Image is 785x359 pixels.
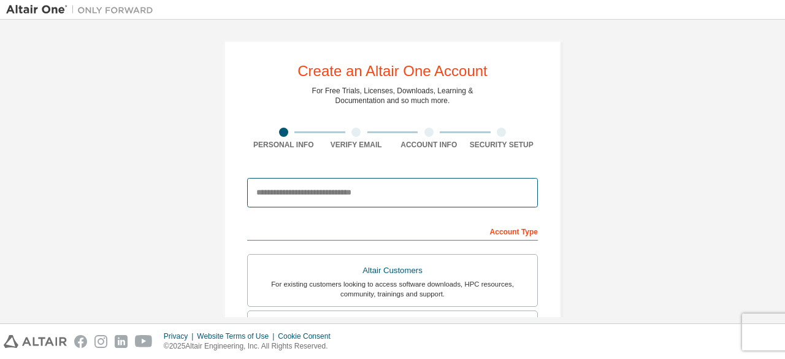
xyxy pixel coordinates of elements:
img: altair_logo.svg [4,335,67,348]
div: Privacy [164,331,197,341]
div: Personal Info [247,140,320,150]
img: youtube.svg [135,335,153,348]
div: For existing customers looking to access software downloads, HPC resources, community, trainings ... [255,279,530,299]
div: Cookie Consent [278,331,337,341]
div: Verify Email [320,140,393,150]
img: Altair One [6,4,159,16]
div: Security Setup [465,140,538,150]
div: Account Type [247,221,538,241]
div: Website Terms of Use [197,331,278,341]
img: instagram.svg [94,335,107,348]
p: © 2025 Altair Engineering, Inc. All Rights Reserved. [164,341,338,352]
div: Altair Customers [255,262,530,279]
div: For Free Trials, Licenses, Downloads, Learning & Documentation and so much more. [312,86,473,106]
div: Account Info [392,140,465,150]
img: facebook.svg [74,335,87,348]
div: Create an Altair One Account [297,64,488,79]
img: linkedin.svg [115,335,128,348]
